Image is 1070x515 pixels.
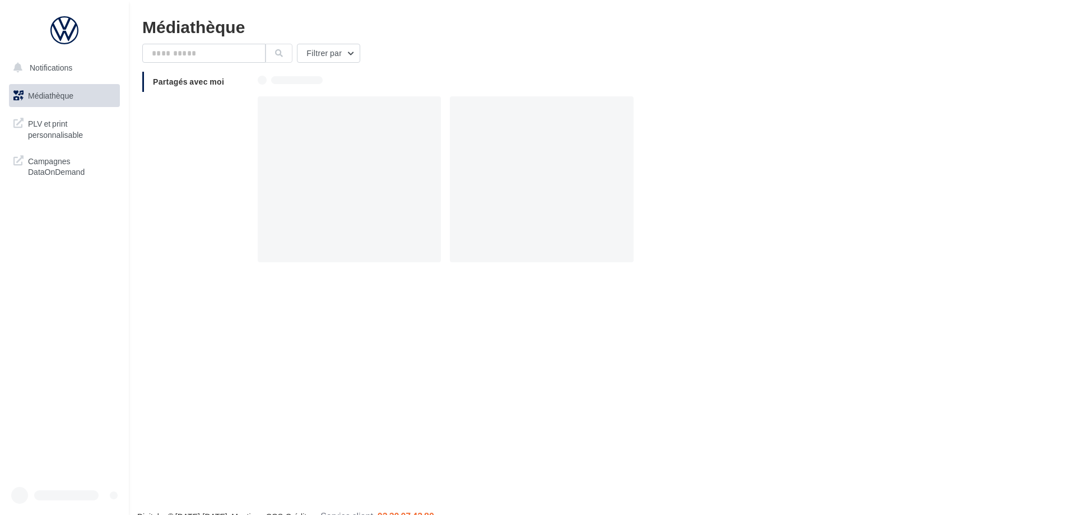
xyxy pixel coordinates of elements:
a: Campagnes DataOnDemand [7,149,122,182]
span: PLV et print personnalisable [28,116,115,140]
div: Médiathèque [142,18,1057,35]
a: Médiathèque [7,84,122,108]
button: Notifications [7,56,118,80]
a: PLV et print personnalisable [7,112,122,145]
span: Notifications [30,63,72,72]
span: Médiathèque [28,91,73,100]
button: Filtrer par [297,44,360,63]
span: Campagnes DataOnDemand [28,154,115,178]
span: Partagés avec moi [153,77,224,86]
